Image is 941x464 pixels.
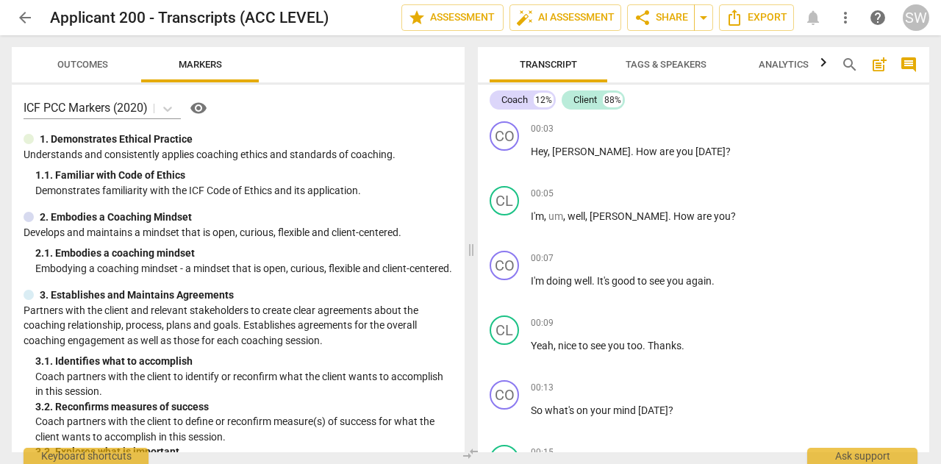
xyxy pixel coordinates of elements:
[552,146,631,157] span: [PERSON_NAME]
[900,56,917,74] span: comment
[179,59,222,70] span: Markers
[24,225,453,240] p: Develops and maintains a mindset that is open, curious, flexible and client-centered.
[490,251,519,280] div: Change speaker
[712,275,715,287] span: .
[681,340,684,351] span: .
[544,210,548,222] span: ,
[667,275,686,287] span: you
[35,183,453,199] p: Demonstrates familiarity with the ICF Code of Ethics and its application.
[695,146,726,157] span: [DATE]
[548,210,563,222] span: Filler word
[534,93,554,107] div: 12%
[40,288,234,303] p: 3. Establishes and Maintains Agreements
[568,210,585,222] span: well
[626,59,706,70] span: Tags & Speakers
[867,53,891,76] button: Add summary
[516,9,534,26] span: auto_fix_high
[24,147,453,163] p: Understands and consistently applies coaching ethics and standards of coaching.
[35,399,453,415] div: 3. 2. Reconfirms measures of success
[694,4,713,31] button: Sharing summary
[838,53,862,76] button: Search
[714,210,731,222] span: you
[627,340,643,351] span: too
[869,9,887,26] span: help
[634,9,651,26] span: share
[668,210,673,222] span: .
[637,275,649,287] span: to
[576,404,590,416] span: on
[643,340,648,351] span: .
[579,340,590,351] span: to
[24,448,149,464] div: Keyboard shortcuts
[531,146,548,157] span: Hey
[603,93,623,107] div: 88%
[490,380,519,410] div: Change speaker
[686,275,712,287] span: again
[870,56,888,74] span: post_add
[531,252,554,265] span: 00:07
[35,261,453,276] p: Embodying a coaching mindset - a mindset that is open, curious, flexible and client-centered.
[648,340,681,351] span: Thanks
[634,9,688,26] span: Share
[841,56,859,74] span: search
[516,9,615,26] span: AI Assessment
[659,146,676,157] span: are
[490,315,519,345] div: Change speaker
[50,9,329,27] h2: Applicant 200 - Transcripts (ACC LEVEL)
[35,246,453,261] div: 2. 1. Embodies a coaching mindset
[612,275,637,287] span: good
[24,99,148,116] p: ICF PCC Markers (2020)
[57,59,108,70] span: Outcomes
[558,340,579,351] span: nice
[531,188,554,200] span: 00:05
[40,132,193,147] p: 1. Demonstrates Ethical Practice
[531,382,554,394] span: 00:13
[597,275,612,287] span: It's
[865,4,891,31] a: Help
[697,210,714,222] span: are
[490,121,519,151] div: Change speaker
[35,414,453,444] p: Coach partners with the client to define or reconfirm measure(s) of success for what the client w...
[520,59,577,70] span: Transcript
[649,275,667,287] span: see
[531,340,554,351] span: Yeah
[190,99,207,117] span: visibility
[638,404,668,416] span: [DATE]
[24,303,453,349] p: Partners with the client and relevant stakeholders to create clear agreements about the coaching ...
[35,168,453,183] div: 1. 1. Familiar with Code of Ethics
[545,404,576,416] span: what's
[531,123,554,135] span: 00:03
[40,210,192,225] p: 2. Embodies a Coaching Mindset
[676,146,695,157] span: you
[501,93,528,107] div: Coach
[608,340,627,351] span: you
[837,9,854,26] span: more_vert
[563,210,568,222] span: ,
[531,446,554,459] span: 00:15
[408,9,497,26] span: Assessment
[807,448,917,464] div: Ask support
[509,4,621,31] button: AI Assessment
[759,59,809,70] span: Analytics
[897,53,920,76] button: Show/Hide comments
[181,96,210,120] a: Help
[673,210,697,222] span: How
[531,210,544,222] span: I'm
[531,404,545,416] span: So
[903,4,929,31] div: SW
[627,4,695,31] button: Share
[35,369,453,399] p: Coach partners with the client to identify or reconfirm what the client wants to accomplish in th...
[35,354,453,369] div: 3. 1. Identifies what to accomplish
[585,210,590,222] span: ,
[187,96,210,120] button: Help
[573,93,597,107] div: Client
[16,9,34,26] span: arrow_back
[636,146,659,157] span: How
[631,146,636,157] span: .
[408,9,426,26] span: star
[613,404,638,416] span: mind
[726,146,731,157] span: ?
[590,340,608,351] span: see
[531,275,546,287] span: I'm
[731,210,736,222] span: ?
